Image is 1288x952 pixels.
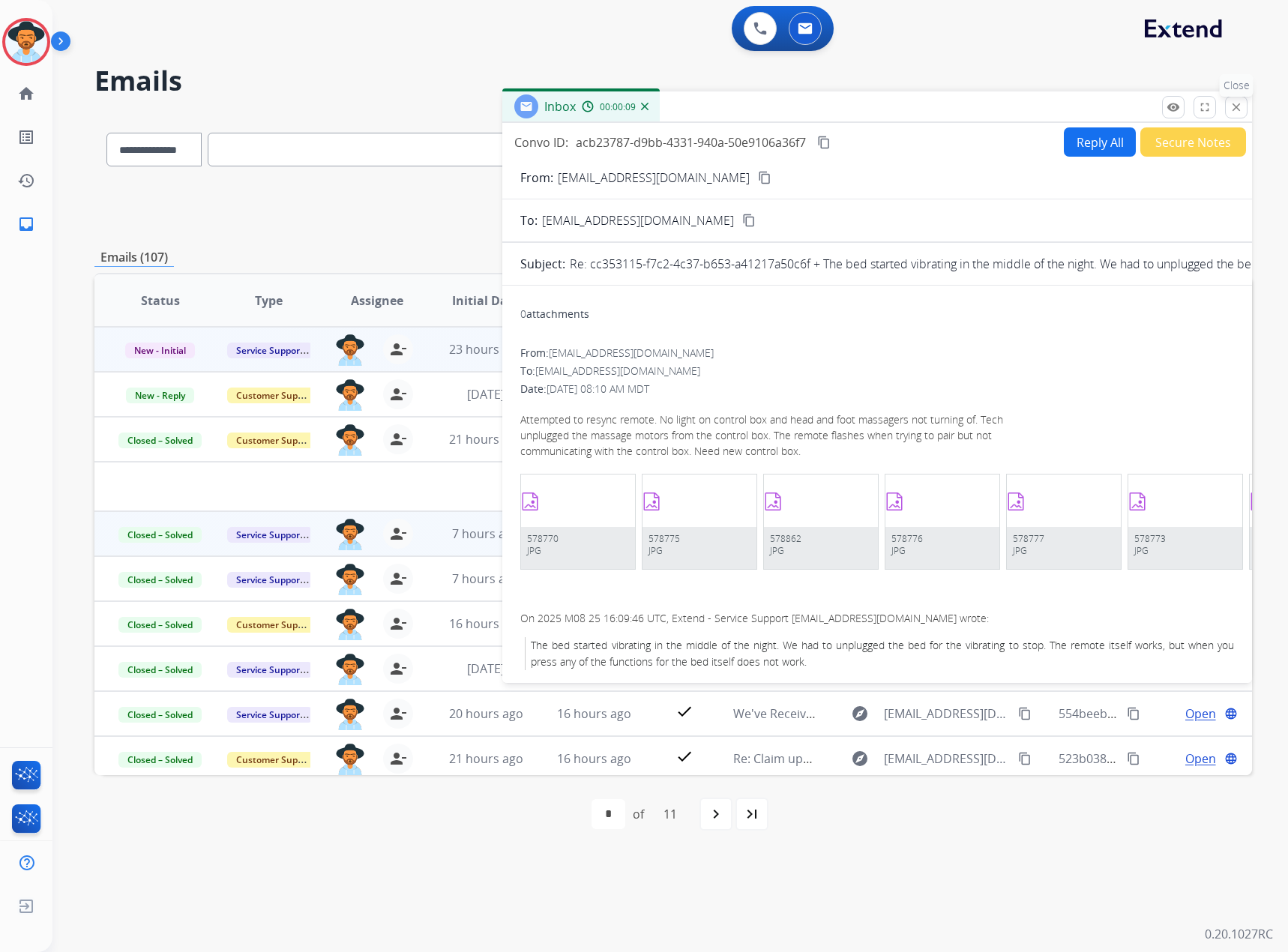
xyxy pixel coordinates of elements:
span: Service Support [227,572,313,588]
mat-icon: home [17,85,35,103]
mat-icon: remove_red_eye [1167,100,1180,114]
span: Service Support [227,343,313,358]
span: Status [141,292,180,310]
a: 578777.jpg [1007,492,1121,510]
img: 578777.jpg [1007,492,1025,510]
mat-icon: history [17,172,35,190]
mat-icon: person_remove [389,615,407,633]
span: 16 hours ago [557,750,631,767]
mat-icon: fullscreen [1198,100,1212,114]
div: JPG [1013,545,1115,557]
p: Convo ID: [514,133,568,151]
mat-icon: last_page [743,805,761,823]
p: Emails (107) [94,248,174,267]
a: 578773.jpg [1128,492,1242,510]
mat-icon: content_copy [758,171,771,184]
div: 578770 [527,533,629,545]
mat-icon: person_remove [389,340,407,358]
p: Close [1220,74,1254,97]
span: Closed – Solved [118,617,202,633]
mat-icon: person_remove [389,705,407,723]
img: agent-avatar [335,564,365,595]
div: From: [520,346,1234,361]
span: Closed – Solved [118,527,202,543]
div: To: [520,364,1234,379]
span: Closed – Solved [118,707,202,723]
mat-icon: close [1230,100,1243,114]
span: 20 hours ago [449,705,523,722]
img: agent-avatar [335,379,365,411]
img: 578775.jpg [643,492,660,510]
span: 16 hours ago [449,615,523,632]
img: agent-avatar [335,519,365,550]
span: Customer Support [227,433,325,448]
p: [EMAIL_ADDRESS][DOMAIN_NAME] [558,169,750,187]
span: Inbox [544,98,576,115]
span: [DATE] 08:10 AM MDT [547,382,649,396]
p: Subject: [520,255,565,273]
img: agent-avatar [335,334,365,366]
span: New - Reply [126,388,194,403]
img: avatar [5,21,47,63]
mat-icon: content_copy [817,136,831,149]
img: agent-avatar [335,654,365,685]
mat-icon: content_copy [1127,752,1140,765]
span: Initial Date [452,292,520,310]
p: 0.20.1027RC [1205,925,1273,943]
a: 578773 JPG [1134,533,1236,569]
div: JPG [891,545,993,557]
div: 578776 [891,533,993,545]
span: Closed – Solved [118,662,202,678]
img: 578770.jpg [521,492,539,510]
div: JPG [648,545,750,557]
span: Assignee [351,292,403,310]
span: 00:00:09 [600,101,636,113]
a: 578775 JPG [648,533,750,569]
span: 16 hours ago [557,705,631,722]
mat-icon: person_remove [389,430,407,448]
span: Service Support [227,527,313,543]
div: Date: [520,382,1234,397]
div: 11 [651,799,689,829]
a: 578776 JPG [891,533,993,569]
a: 578770.jpg [521,492,635,510]
div: 578775 [648,533,750,545]
span: [EMAIL_ADDRESS][DOMAIN_NAME] [542,211,734,229]
span: [DATE] [467,660,505,677]
mat-icon: check [675,747,693,765]
span: Re: Claim update: Information Needed [733,750,949,767]
div: 578862 [770,533,872,545]
span: 7 hours ago [452,570,520,587]
img: 578776.jpg [885,492,903,510]
mat-icon: person_remove [389,750,407,768]
mat-icon: content_copy [742,214,756,227]
mat-icon: person_remove [389,385,407,403]
mat-icon: explore [851,750,869,768]
span: [EMAIL_ADDRESS][DOMAIN_NAME] [884,750,1011,768]
mat-icon: person_remove [389,525,407,543]
mat-icon: person_remove [389,660,407,678]
span: Open [1185,750,1216,768]
span: Service Support [227,662,313,678]
span: Customer Support [227,752,325,768]
img: agent-avatar [335,609,365,640]
div: 578777 [1013,533,1115,545]
img: 578773.jpg [1128,492,1146,510]
span: Type [255,292,283,310]
div: 578773 [1134,533,1236,545]
span: Closed – Solved [118,752,202,768]
div: JPG [527,545,629,557]
span: 21 hours ago [449,750,523,767]
a: 578862 JPG [770,533,872,569]
button: Secure Notes [1140,127,1246,157]
span: 21 hours ago [449,431,523,448]
span: 0 [520,307,526,321]
a: 578776.jpg [885,492,999,510]
span: 23 hours ago [449,341,523,358]
div: attachments [520,307,589,322]
img: agent-avatar [335,744,365,775]
mat-icon: person_remove [389,570,407,588]
button: Reply All [1064,127,1136,157]
a: 578770 JPG [527,533,629,569]
span: [EMAIL_ADDRESS][DOMAIN_NAME] [549,346,714,360]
